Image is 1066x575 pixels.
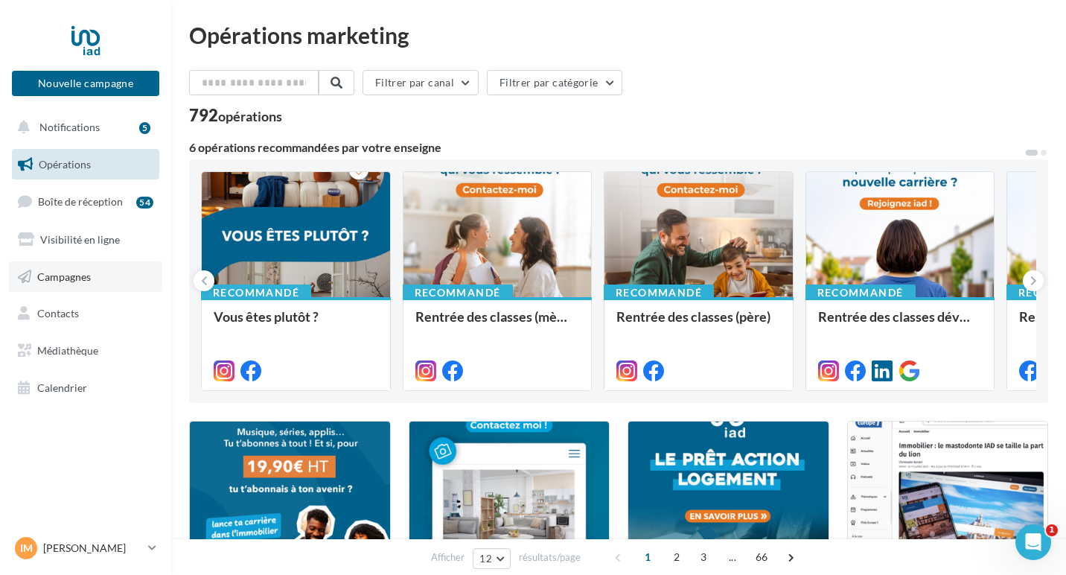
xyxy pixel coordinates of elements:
[214,309,378,339] div: Vous êtes plutôt ?
[189,142,1024,153] div: 6 opérations recommandées par votre enseigne
[1015,524,1051,560] iframe: Intercom live chat
[665,545,689,569] span: 2
[12,534,159,562] a: IM [PERSON_NAME]
[37,307,79,320] span: Contacts
[201,285,311,301] div: Recommandé
[519,550,581,565] span: résultats/page
[750,545,774,569] span: 66
[805,285,916,301] div: Recommandé
[37,381,87,394] span: Calendrier
[9,185,162,217] a: Boîte de réception54
[40,233,120,246] span: Visibilité en ligne
[487,70,622,95] button: Filtrer par catégorie
[479,553,492,565] span: 12
[1046,524,1058,536] span: 1
[9,224,162,255] a: Visibilité en ligne
[9,261,162,293] a: Campagnes
[9,298,162,329] a: Contacts
[616,309,781,339] div: Rentrée des classes (père)
[721,545,744,569] span: ...
[39,158,91,171] span: Opérations
[39,121,100,133] span: Notifications
[189,24,1048,46] div: Opérations marketing
[20,541,33,556] span: IM
[218,109,282,123] div: opérations
[37,344,98,357] span: Médiathèque
[37,270,91,282] span: Campagnes
[9,335,162,366] a: Médiathèque
[473,548,511,569] button: 12
[403,285,513,301] div: Recommandé
[692,545,715,569] span: 3
[9,372,162,404] a: Calendrier
[604,285,714,301] div: Recommandé
[9,149,162,180] a: Opérations
[9,112,156,143] button: Notifications 5
[189,107,282,124] div: 792
[136,197,153,209] div: 54
[636,545,660,569] span: 1
[818,309,983,339] div: Rentrée des classes développement (conseillère)
[363,70,479,95] button: Filtrer par canal
[12,71,159,96] button: Nouvelle campagne
[431,550,465,565] span: Afficher
[415,309,580,339] div: Rentrée des classes (mère)
[38,195,123,208] span: Boîte de réception
[43,541,142,556] p: [PERSON_NAME]
[139,122,150,134] div: 5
